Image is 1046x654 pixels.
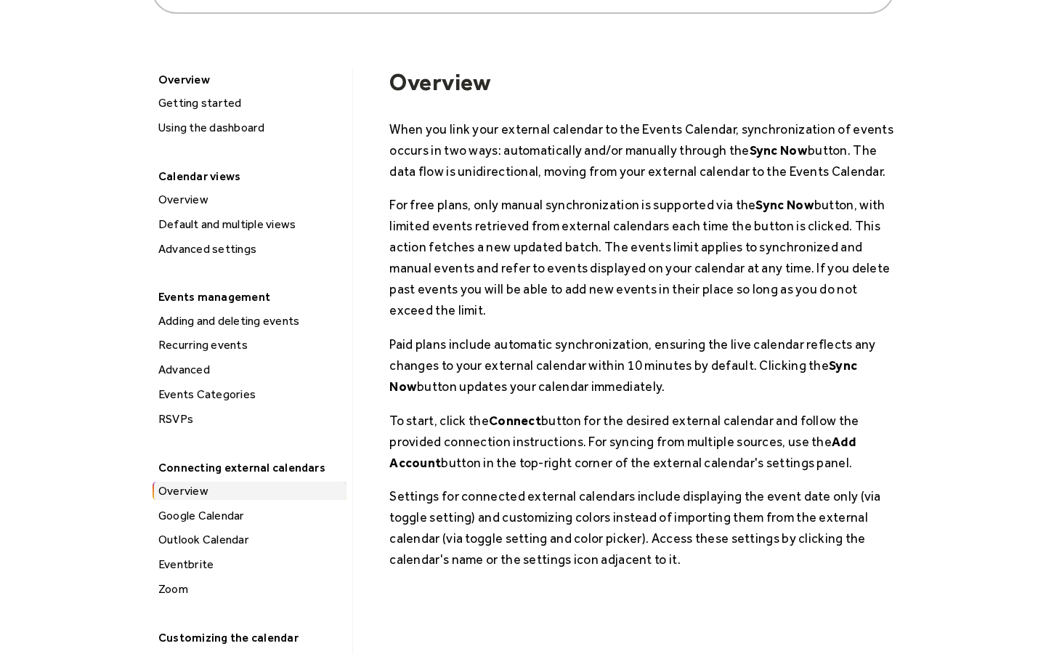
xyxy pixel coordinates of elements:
[151,165,345,187] div: Calendar views
[153,240,346,259] a: Advanced settings
[151,286,345,308] div: Events management
[153,530,346,549] a: Outlook Calendar
[153,360,346,379] a: Advanced
[154,312,346,331] div: Adding and deleting events
[489,413,541,428] strong: Connect
[750,142,808,158] strong: Sync Now
[153,215,346,234] a: Default and multiple views
[151,456,345,479] div: Connecting external calendars
[389,485,895,570] p: Settings for connected external calendars include displaying the event date only (via toggle sett...
[154,482,346,501] div: Overview
[153,385,346,404] a: Events Categories
[153,482,346,501] a: Overview
[153,312,346,331] a: Adding and deleting events
[389,118,895,182] p: When you link your external calendar to the Events Calendar, synchronization of events occurs in ...
[153,580,346,599] a: Zoom
[389,334,895,397] p: Paid plans include automatic synchronization, ensuring the live calendar reflects any changes to ...
[389,583,895,604] p: ‍
[154,555,346,574] div: Eventbrite
[154,240,346,259] div: Advanced settings
[153,190,346,209] a: Overview
[154,118,346,137] div: Using the dashboard
[153,410,346,429] a: RSVPs
[153,118,346,137] a: Using the dashboard
[153,336,346,355] a: Recurring events
[154,410,346,429] div: RSVPs
[154,336,346,355] div: Recurring events
[154,580,346,599] div: Zoom
[755,197,814,212] strong: Sync Now
[153,94,346,113] a: Getting started
[154,360,346,379] div: Advanced
[154,385,346,404] div: Events Categories
[389,410,895,473] p: To start, click the button for the desired external calendar and follow the provided connection i...
[389,68,895,96] h1: Overview
[154,530,346,549] div: Outlook Calendar
[153,506,346,525] a: Google Calendar
[389,358,857,394] strong: Sync Now
[154,506,346,525] div: Google Calendar
[389,194,895,320] p: For free plans, only manual synchronization is supported via the button, with limited events retr...
[151,626,345,649] div: Customizing the calendar
[154,94,346,113] div: Getting started
[151,68,345,91] div: Overview
[154,190,346,209] div: Overview
[154,215,346,234] div: Default and multiple views
[153,555,346,574] a: Eventbrite
[389,434,856,470] strong: Add Account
